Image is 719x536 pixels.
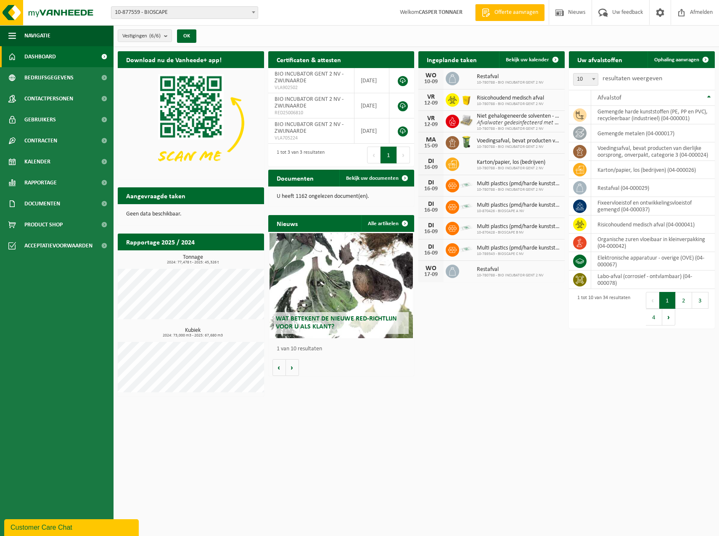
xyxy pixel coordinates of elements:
span: Navigatie [24,25,50,46]
div: 16-09 [423,165,439,171]
span: 10-780788 - BIO INCUBATOR GENT 2 NV [477,273,544,278]
span: Dashboard [24,46,56,67]
button: Vorige [272,359,286,376]
h2: Uw afvalstoffen [569,51,631,68]
span: Rapportage [24,172,57,193]
span: 10-780788 - BIO INCUBATOR GENT 2 NV [477,102,544,107]
span: Niet gehalogeneerde solventen - laagcalorisch in kleinverpakking [477,113,560,120]
button: Volgende [286,359,299,376]
p: U heeft 1162 ongelezen document(en). [277,194,406,200]
button: 1 [659,292,676,309]
img: LP-SK-00500-LPE-16 [459,199,473,213]
button: Next [397,147,410,163]
span: VLA902502 [275,84,348,91]
div: VR [423,115,439,122]
h2: Download nu de Vanheede+ app! [118,51,230,68]
button: OK [177,29,196,43]
a: Offerte aanvragen [475,4,545,21]
span: 10-780788 - BIO INCUBATOR GENT 2 NV [477,166,545,171]
span: 10-877559 - BIOSCAPE [111,6,258,19]
span: Product Shop [24,214,63,235]
a: Alle artikelen [361,215,413,232]
span: Karton/papier, los (bedrijven) [477,159,545,166]
span: Risicohoudend medisch afval [477,95,544,102]
count: (6/6) [149,33,161,39]
td: gemengde harde kunststoffen (PE, PP en PVC), recycleerbaar (industrieel) (04-000001) [591,106,715,124]
span: 2024: 77,478 t - 2025: 45,326 t [122,260,264,265]
span: 10-877559 - BIOSCAPE [111,7,258,18]
h2: Rapportage 2025 / 2024 [118,234,203,250]
span: 10 [573,73,598,86]
span: BIO INCUBATOR GENT 2 NV - ZWIJNAARDE [275,71,344,84]
img: LP-PA-00000-WDN-11 [459,113,473,128]
div: 12-09 [423,122,439,128]
span: VLA705224 [275,135,348,142]
div: 16-09 [423,250,439,256]
label: resultaten weergeven [603,75,662,82]
span: Ophaling aanvragen [654,57,699,63]
span: Bekijk uw documenten [346,176,399,181]
button: 3 [692,292,708,309]
h2: Ingeplande taken [418,51,485,68]
td: fixeervloeistof en ontwikkelingsvloeistof gemengd (04-000037) [591,197,715,215]
span: Restafval [477,266,544,273]
td: risicohoudend medisch afval (04-000041) [591,215,715,234]
h2: Nieuws [268,215,306,231]
span: Kalender [24,151,50,172]
img: Download de VHEPlus App [118,68,264,178]
span: Multi plastics (pmd/harde kunststoffen/spanbanden/eps/folie naturel/folie gemeng... [477,181,560,187]
span: 10-780788 - BIO INCUBATOR GENT 2 NV [477,126,560,131]
button: Vestigingen(6/6) [118,29,172,42]
td: voedingsafval, bevat producten van dierlijke oorsprong, onverpakt, categorie 3 (04-000024) [591,142,715,161]
button: Previous [367,147,381,163]
span: Afvalstof [597,95,621,101]
span: 10-789343 - BIOSCAPE C NV [477,252,560,257]
div: MA [423,137,439,143]
div: DI [423,201,439,208]
img: LP-SK-00500-LPE-16 [459,221,473,235]
span: Bekijk uw kalender [506,57,549,63]
span: Contracten [24,130,57,151]
span: BIO INCUBATOR GENT 2 NV - ZWIJNAARDE [275,121,344,134]
span: Contactpersonen [24,88,73,109]
div: 15-09 [423,143,439,149]
img: WB-0140-HPE-GN-50 [459,135,473,149]
td: restafval (04-000029) [591,179,715,197]
strong: CASPER TONNAER [419,9,463,16]
h2: Aangevraagde taken [118,187,194,204]
div: DI [423,158,439,165]
button: Next [662,309,675,326]
div: DI [423,179,439,186]
span: Multi plastics (pmd/harde kunststoffen/spanbanden/eps/folie naturel/folie gemeng... [477,202,560,209]
span: Voedingsafval, bevat producten van dierlijke oorsprong, onverpakt, categorie 3 [477,138,560,145]
div: VR [423,94,439,100]
div: 16-09 [423,208,439,213]
p: Geen data beschikbaar. [126,211,256,217]
button: 1 [381,147,397,163]
i: Afvalwater gedesinfecteerd met eumonium [477,120,580,126]
div: WO [423,72,439,79]
span: Multi plastics (pmd/harde kunststoffen/spanbanden/eps/folie naturel/folie gemeng... [477,223,560,230]
button: 2 [676,292,692,309]
span: 10-780788 - BIO INCUBATOR GENT 2 NV [477,145,560,150]
h2: Documenten [268,170,322,186]
a: Bekijk uw kalender [499,51,564,68]
td: organische zuren vloeibaar in kleinverpakking (04-000042) [591,234,715,252]
div: 10-09 [423,79,439,85]
img: LP-SK-00500-LPE-16 [459,178,473,192]
a: Ophaling aanvragen [648,51,714,68]
span: 10-870426 - BIOSCAPE A NV [477,209,560,214]
td: karton/papier, los (bedrijven) (04-000026) [591,161,715,179]
span: Vestigingen [122,30,161,42]
span: Wat betekent de nieuwe RED-richtlijn voor u als klant? [276,315,397,330]
span: Acceptatievoorwaarden [24,235,93,256]
div: 17-09 [423,272,439,278]
td: [DATE] [354,93,389,118]
button: Previous [646,292,659,309]
span: Restafval [477,74,544,80]
span: Documenten [24,193,60,214]
a: Wat betekent de nieuwe RED-richtlijn voor u als klant? [270,233,413,338]
span: RED25006810 [275,110,348,116]
span: Bedrijfsgegevens [24,67,74,88]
